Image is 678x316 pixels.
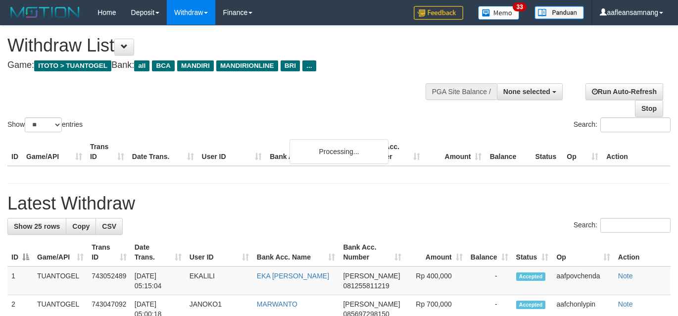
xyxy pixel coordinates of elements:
th: Amount [424,138,486,166]
td: [DATE] 05:15:04 [131,266,186,295]
span: BCA [152,60,174,71]
td: 1 [7,266,33,295]
th: Date Trans. [128,138,198,166]
th: Amount: activate to sort column ascending [405,238,466,266]
th: Op [563,138,602,166]
a: CSV [96,218,123,235]
span: None selected [503,88,550,96]
span: Accepted [516,301,546,309]
th: Balance [485,138,531,166]
span: CSV [102,222,116,230]
th: Bank Acc. Name: activate to sort column ascending [253,238,339,266]
th: Action [614,238,671,266]
td: EKALILI [186,266,253,295]
span: BRI [281,60,300,71]
a: EKA [PERSON_NAME] [257,272,329,280]
th: Status [531,138,563,166]
label: Search: [574,218,671,233]
h4: Game: Bank: [7,60,442,70]
th: Op: activate to sort column ascending [552,238,614,266]
th: User ID: activate to sort column ascending [186,238,253,266]
th: Game/API [22,138,86,166]
span: ITOTO > TUANTOGEL [34,60,111,71]
span: [PERSON_NAME] [343,272,400,280]
th: ID [7,138,22,166]
td: 743052489 [88,266,131,295]
th: Date Trans.: activate to sort column ascending [131,238,186,266]
h1: Latest Withdraw [7,194,671,213]
td: aafpovchenda [552,266,614,295]
th: Trans ID [86,138,128,166]
th: Bank Acc. Number: activate to sort column ascending [339,238,405,266]
a: Note [618,300,633,308]
span: 33 [513,2,526,11]
label: Show entries [7,117,83,132]
span: MANDIRIONLINE [216,60,278,71]
img: panduan.png [534,6,584,19]
td: TUANTOGEL [33,266,88,295]
span: MANDIRI [177,60,214,71]
th: Action [602,138,671,166]
th: Balance: activate to sort column ascending [467,238,512,266]
div: PGA Site Balance / [426,83,497,100]
input: Search: [600,117,671,132]
button: None selected [497,83,563,100]
th: User ID [198,138,266,166]
input: Search: [600,218,671,233]
a: Run Auto-Refresh [585,83,663,100]
th: Trans ID: activate to sort column ascending [88,238,131,266]
label: Search: [574,117,671,132]
img: MOTION_logo.png [7,5,83,20]
th: Bank Acc. Name [266,138,362,166]
img: Feedback.jpg [414,6,463,20]
span: Copy [72,222,90,230]
a: Show 25 rows [7,218,66,235]
td: Rp 400,000 [405,266,466,295]
span: Copy 081255811219 to clipboard [343,282,389,290]
td: - [467,266,512,295]
th: Status: activate to sort column ascending [512,238,553,266]
span: Show 25 rows [14,222,60,230]
th: Game/API: activate to sort column ascending [33,238,88,266]
h1: Withdraw List [7,36,442,55]
span: Accepted [516,272,546,281]
span: all [134,60,149,71]
th: Bank Acc. Number [362,138,424,166]
span: [PERSON_NAME] [343,300,400,308]
a: Stop [635,100,663,117]
a: Copy [66,218,96,235]
img: Button%20Memo.svg [478,6,520,20]
a: MARWANTO [257,300,297,308]
div: Processing... [290,139,388,164]
select: Showentries [25,117,62,132]
th: ID: activate to sort column descending [7,238,33,266]
span: ... [302,60,316,71]
a: Note [618,272,633,280]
